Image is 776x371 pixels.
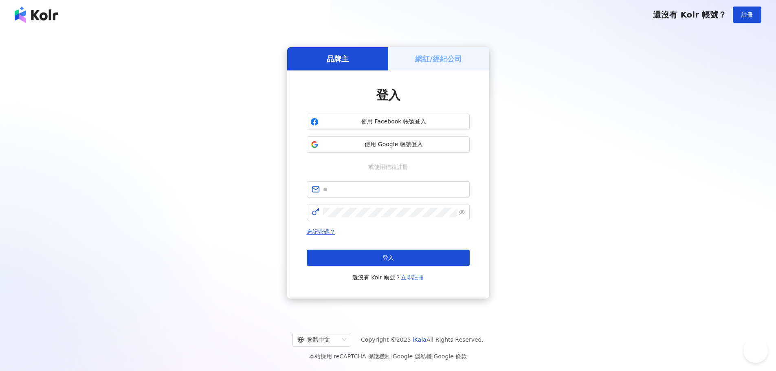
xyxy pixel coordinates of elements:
[459,209,465,215] span: eye-invisible
[352,272,424,282] span: 還沒有 Kolr 帳號？
[15,7,58,23] img: logo
[307,136,470,153] button: 使用 Google 帳號登入
[322,140,466,149] span: 使用 Google 帳號登入
[361,335,484,345] span: Copyright © 2025 All Rights Reserved.
[307,228,335,235] a: 忘記密碼？
[363,162,414,171] span: 或使用信箱註冊
[322,118,466,126] span: 使用 Facebook 帳號登入
[733,7,761,23] button: 註冊
[307,250,470,266] button: 登入
[653,10,726,20] span: 還沒有 Kolr 帳號？
[383,255,394,261] span: 登入
[432,353,434,360] span: |
[297,333,339,346] div: 繁體中文
[327,54,349,64] h5: 品牌主
[413,336,426,343] a: iKala
[309,351,467,361] span: 本站採用 reCAPTCHA 保護機制
[393,353,432,360] a: Google 隱私權
[391,353,393,360] span: |
[741,11,753,18] span: 註冊
[401,274,424,281] a: 立即註冊
[307,114,470,130] button: 使用 Facebook 帳號登入
[433,353,467,360] a: Google 條款
[415,54,462,64] h5: 網紅/經紀公司
[376,88,400,102] span: 登入
[743,338,768,363] iframe: Help Scout Beacon - Open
